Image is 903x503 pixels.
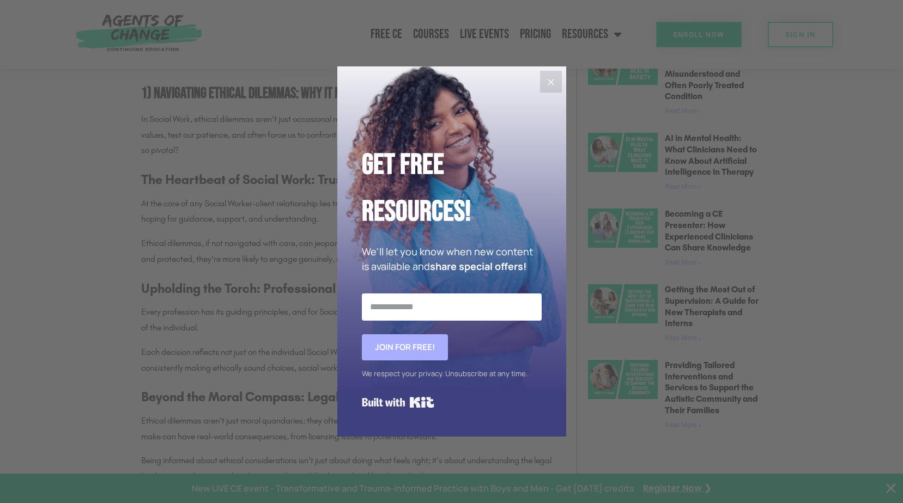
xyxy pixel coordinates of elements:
a: Built with Kit [362,392,434,412]
input: Email Address [362,293,542,321]
div: We respect your privacy. Unsubscribe at any time. [362,366,542,382]
button: Join for FREE! [362,334,448,360]
button: Close [540,71,562,93]
p: We'll let you know when new content is available and [362,244,542,274]
strong: share special offers! [430,260,526,273]
h2: Get Free Resources! [362,142,542,236]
